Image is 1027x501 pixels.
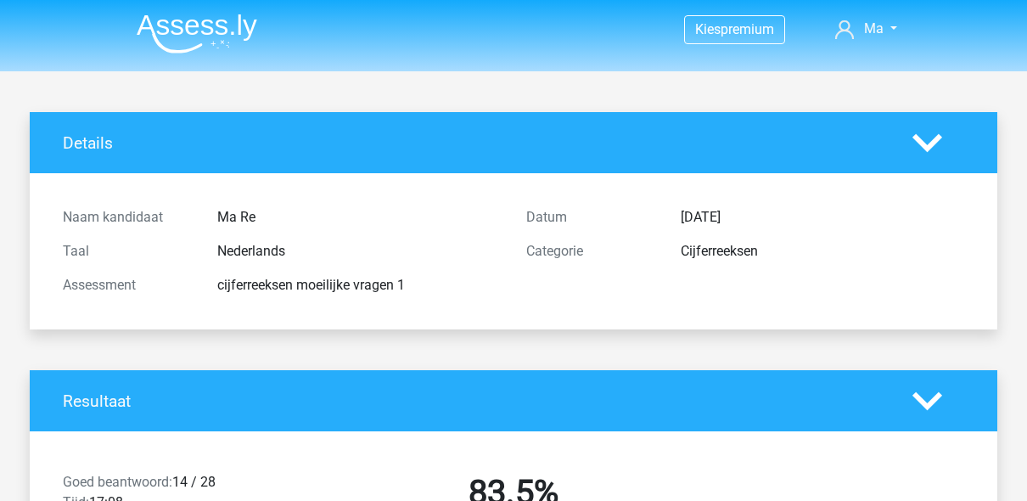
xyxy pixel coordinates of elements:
[205,207,513,228] div: Ma Re
[205,275,513,296] div: cijferreeksen moeilijke vragen 1
[668,207,977,228] div: [DATE]
[63,474,172,490] span: Goed beantwoord:
[828,19,904,39] a: Ma
[50,241,205,262] div: Taal
[137,14,257,53] img: Assessly
[685,18,784,41] a: Kiespremium
[721,21,774,37] span: premium
[513,207,668,228] div: Datum
[668,241,977,262] div: Cijferreeksen
[513,241,668,262] div: Categorie
[50,207,205,228] div: Naam kandidaat
[205,241,513,262] div: Nederlands
[695,21,721,37] span: Kies
[50,275,205,296] div: Assessment
[63,391,887,411] h4: Resultaat
[63,133,887,153] h4: Details
[864,20,884,37] span: Ma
